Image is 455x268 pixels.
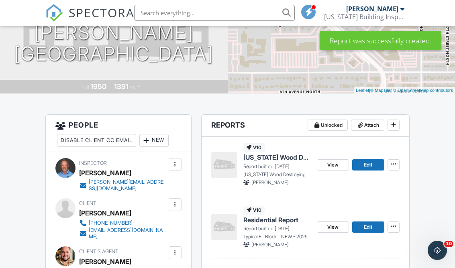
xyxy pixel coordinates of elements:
div: [EMAIL_ADDRESS][DOMAIN_NAME] [89,227,167,240]
span: Client's Agent [79,248,118,254]
div: 1950 [90,82,106,91]
div: [PERSON_NAME][EMAIL_ADDRESS][DOMAIN_NAME] [89,179,167,192]
span: Client [79,200,96,206]
span: SPECTORA [69,4,135,21]
a: © OpenStreetMap contributors [393,88,453,93]
div: New [139,134,169,147]
input: Search everything... [134,5,295,21]
iframe: Intercom live chat [428,241,447,260]
div: [PERSON_NAME] [79,167,131,179]
span: Built [80,84,89,90]
a: [EMAIL_ADDRESS][DOMAIN_NAME] [79,227,167,240]
h3: People [46,115,191,152]
a: © MapTiler [370,88,392,93]
a: [PHONE_NUMBER] [79,219,167,227]
span: Inspector [79,160,107,166]
div: [PERSON_NAME] [79,207,131,219]
span: 10 [444,241,453,247]
div: 1391 [114,82,129,91]
div: [PERSON_NAME] [346,5,398,13]
h1: [STREET_ADDRESS][PERSON_NAME] [GEOGRAPHIC_DATA] [13,1,215,64]
a: [PERSON_NAME][EMAIL_ADDRESS][DOMAIN_NAME] [79,179,167,192]
div: Report was successfully created. [320,31,441,50]
div: | [354,87,455,94]
a: Leaflet [356,88,369,93]
div: [PHONE_NUMBER] [89,220,133,226]
div: Florida Building Inspection Group [324,13,404,21]
img: The Best Home Inspection Software - Spectora [45,4,63,22]
a: [PERSON_NAME] [79,256,131,268]
a: SPECTORA [45,11,135,28]
div: Disable Client CC Email [57,134,136,147]
span: sq. ft. [130,84,141,90]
